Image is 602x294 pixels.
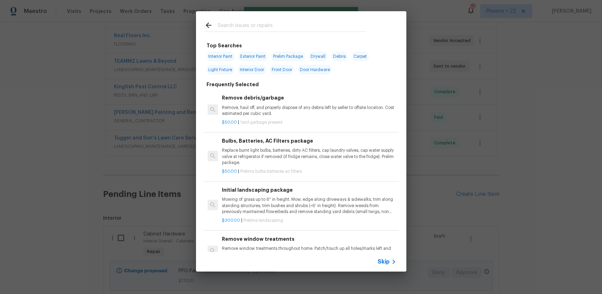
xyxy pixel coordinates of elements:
p: | [222,169,396,175]
span: Debris [331,52,348,61]
span: $50.00 [222,120,237,124]
span: $50.00 [222,169,237,173]
span: Prelims landscaping [243,218,283,223]
span: Skip [378,258,390,265]
span: Light Fixture [206,65,234,75]
span: Drywall [309,52,327,61]
span: Interior Door [238,65,266,75]
span: Prelims bulbs batteries ac filters [240,169,302,173]
span: Door Hardware [298,65,332,75]
h6: Remove debris/garbage [222,94,396,102]
h6: Top Searches [207,42,242,49]
p: | [222,119,396,125]
h6: Initial landscaping package [222,186,396,194]
h6: Remove window treatments [222,235,396,243]
p: | [222,218,396,224]
p: Remove, haul off, and properly dispose of any debris left by seller to offsite location. Cost est... [222,105,396,117]
h6: Frequently Selected [207,81,259,88]
span: Interior Paint [206,52,235,61]
p: Replace burnt light bulbs, batteries, dirty AC filters, cap laundry valves, cap water supply valv... [222,148,396,165]
span: Yard garbage present [240,120,283,124]
p: Mowing of grass up to 6" in height. Mow, edge along driveways & sidewalks, trim along standing st... [222,197,396,214]
p: Remove window treatments throughout home. Patch/touch up all holes/marks left and paint to match.... [222,246,396,258]
span: Carpet [351,52,369,61]
span: $300.00 [222,218,240,223]
span: Exterior Paint [238,52,268,61]
span: Prelim Package [271,52,305,61]
span: Front Door [270,65,294,75]
input: Search issues or repairs [218,21,366,32]
h6: Bulbs, Batteries, AC Filters package [222,137,396,145]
